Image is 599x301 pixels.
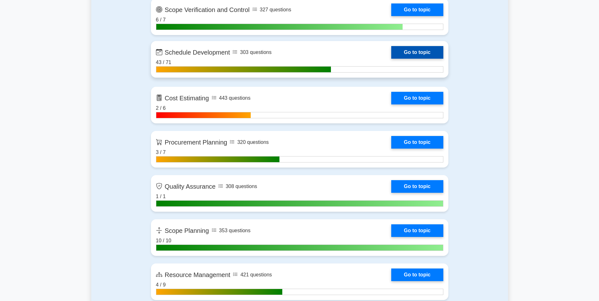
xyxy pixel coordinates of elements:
[391,46,443,59] a: Go to topic
[391,92,443,104] a: Go to topic
[391,3,443,16] a: Go to topic
[391,269,443,281] a: Go to topic
[391,224,443,237] a: Go to topic
[391,136,443,149] a: Go to topic
[391,180,443,193] a: Go to topic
